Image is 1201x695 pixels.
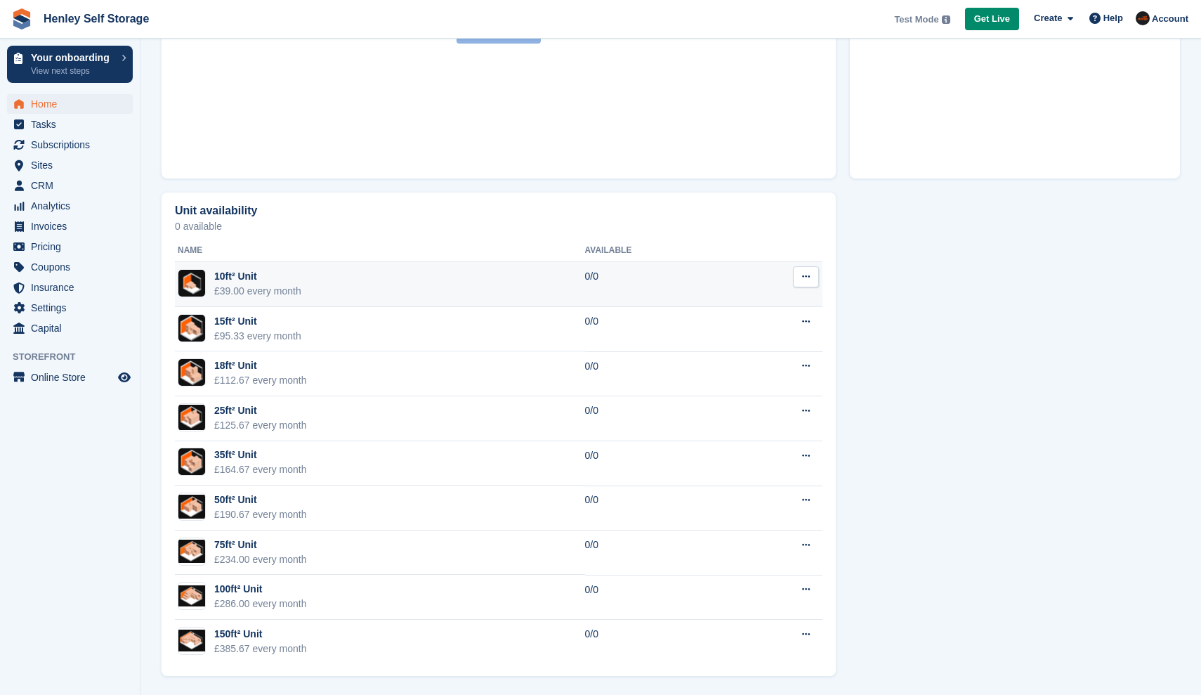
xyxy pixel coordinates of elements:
span: Home [31,94,115,114]
img: Screenshot%202025-08-18%20at%2014.12.36.png [178,585,205,606]
a: menu [7,237,133,256]
img: Screenshot%202025-08-15%20at%2013.27.45.png [178,270,205,297]
span: Invoices [31,216,115,236]
img: icon-info-grey-7440780725fd019a000dd9b08b2336e03edf1995a4989e88bcd33f0948082b44.svg [942,15,950,24]
td: 0/0 [585,441,731,486]
span: Create [1034,11,1062,25]
img: Screenshot%202025-08-18%20at%2014.10.23.png [178,540,205,563]
span: CRM [31,176,115,195]
a: Get Live [965,8,1019,31]
div: £164.67 every month [214,462,307,477]
div: £234.00 every month [214,552,307,567]
h2: Unit availability [175,204,257,217]
a: menu [7,135,133,155]
a: menu [7,216,133,236]
td: 0/0 [585,575,731,620]
div: 10ft² Unit [214,269,301,284]
img: Screenshot%202025-08-15%20at%2013.37.01.png [178,314,205,342]
span: Storefront [13,350,140,364]
span: Pricing [31,237,115,256]
span: Account [1152,12,1188,26]
div: 18ft² Unit [214,358,307,373]
a: menu [7,257,133,277]
p: 0 available [175,221,822,231]
td: 0/0 [585,620,731,664]
span: Test Mode [894,13,938,27]
img: Screenshot%202025-08-18%20at%2013.57.43.png [178,448,205,475]
img: Darren West [1136,11,1150,25]
img: Screenshot%202025-08-18%20at%2013.54.09.png [178,405,205,430]
span: Get Live [974,12,1010,26]
td: 0/0 [585,262,731,307]
span: Subscriptions [31,135,115,155]
a: menu [7,318,133,338]
div: 15ft² Unit [214,314,301,329]
a: Preview store [116,369,133,386]
span: Coupons [31,257,115,277]
td: 0/0 [585,486,731,531]
div: £286.00 every month [214,597,307,611]
span: Help [1103,11,1123,25]
a: menu [7,155,133,175]
a: menu [7,368,133,387]
div: 35ft² Unit [214,448,307,462]
p: Your onboarding [31,53,114,63]
div: £95.33 every month [214,329,301,344]
span: Settings [31,298,115,318]
th: Name [175,240,585,262]
div: £190.67 every month [214,507,307,522]
div: £39.00 every month [214,284,301,299]
p: View next steps [31,65,114,77]
div: £385.67 every month [214,642,307,656]
a: menu [7,298,133,318]
img: Screenshot%202025-08-18%20at%2014.17.23.png [178,630,205,651]
th: Available [585,240,731,262]
span: Insurance [31,278,115,297]
span: Sites [31,155,115,175]
a: menu [7,176,133,195]
div: 75ft² Unit [214,538,307,552]
span: Analytics [31,196,115,216]
a: menu [7,278,133,297]
a: Your onboarding View next steps [7,46,133,83]
img: Screenshot%202025-08-18%20at%2013.52.16.png [178,359,205,387]
span: Tasks [31,115,115,134]
td: 0/0 [585,531,731,576]
a: menu [7,115,133,134]
td: 0/0 [585,307,731,352]
img: Screenshot%202025-08-18%20at%2014.07.43.png [178,495,205,518]
span: Online Store [31,368,115,387]
a: Henley Self Storage [38,7,155,30]
td: 0/0 [585,396,731,441]
span: Capital [31,318,115,338]
a: menu [7,196,133,216]
div: 50ft² Unit [214,493,307,507]
a: menu [7,94,133,114]
div: 100ft² Unit [214,582,307,597]
div: 150ft² Unit [214,627,307,642]
img: stora-icon-8386f47178a22dfd0bd8f6a31ec36ba5ce8667c1dd55bd0f319d3a0aa187defe.svg [11,8,32,30]
div: £125.67 every month [214,418,307,433]
div: £112.67 every month [214,373,307,388]
div: 25ft² Unit [214,403,307,418]
td: 0/0 [585,351,731,396]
